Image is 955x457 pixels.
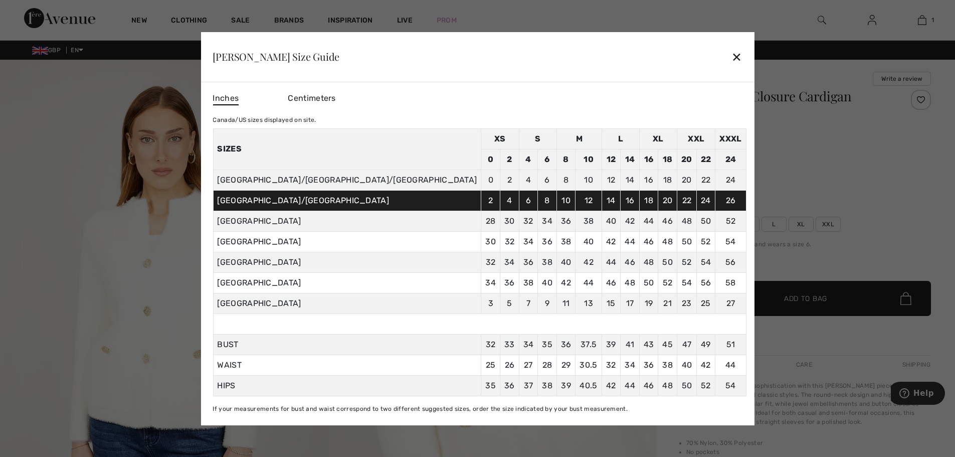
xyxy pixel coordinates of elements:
td: 23 [677,293,697,314]
td: 4 [519,170,538,190]
span: 40.5 [580,381,597,390]
span: 30.5 [580,360,597,370]
span: 47 [682,340,692,349]
td: 36 [556,211,576,231]
td: 14 [621,149,640,170]
span: 37 [524,381,533,390]
td: 52 [658,272,677,293]
span: 36 [561,340,571,349]
td: 30 [500,211,519,231]
td: S [519,128,556,149]
td: 40 [602,211,621,231]
td: 12 [602,170,621,190]
span: 49 [701,340,711,349]
td: 0 [481,149,500,170]
span: 39 [606,340,616,349]
td: 36 [538,231,557,252]
span: 40 [682,360,692,370]
td: 8 [556,170,576,190]
td: 4 [519,149,538,170]
td: 52 [696,231,715,252]
td: 5 [500,293,519,314]
span: 34 [625,360,635,370]
td: 34 [538,211,557,231]
td: 19 [639,293,658,314]
td: 44 [621,231,640,252]
td: 8 [538,190,557,211]
span: 41 [626,340,635,349]
td: 56 [715,252,746,272]
td: L [602,128,639,149]
span: 28 [542,360,552,370]
span: Help [23,7,43,16]
td: 58 [715,272,746,293]
td: 16 [639,170,658,190]
td: 32 [481,252,500,272]
td: XXXL [715,128,746,149]
td: 44 [602,252,621,272]
td: 22 [696,149,715,170]
td: 7 [519,293,538,314]
span: Inches [213,92,239,105]
td: M [556,128,602,149]
td: 21 [658,293,677,314]
td: 32 [500,231,519,252]
td: HIPS [213,375,481,396]
td: 2 [500,170,519,190]
span: 33 [504,340,515,349]
td: [GEOGRAPHIC_DATA] [213,252,481,272]
td: 48 [621,272,640,293]
td: 48 [639,252,658,272]
td: 34 [500,252,519,272]
td: 50 [677,231,697,252]
td: 38 [538,252,557,272]
td: 40 [538,272,557,293]
td: 56 [696,272,715,293]
td: 0 [481,170,500,190]
span: 38 [542,381,552,390]
td: 6 [538,149,557,170]
span: 52 [701,381,711,390]
td: 34 [519,231,538,252]
td: 34 [481,272,500,293]
span: 36 [504,381,515,390]
td: 50 [696,211,715,231]
td: 10 [556,190,576,211]
td: 22 [677,190,697,211]
td: 42 [556,272,576,293]
td: 40 [576,231,602,252]
span: 46 [644,381,654,390]
td: WAIST [213,355,481,375]
td: 2 [481,190,500,211]
td: 14 [621,170,640,190]
td: 30 [481,231,500,252]
td: 48 [658,231,677,252]
span: 45 [662,340,673,349]
span: 38 [662,360,673,370]
span: 44 [625,381,635,390]
td: 14 [602,190,621,211]
td: 44 [639,211,658,231]
td: 54 [677,272,697,293]
td: 54 [715,231,746,252]
td: 28 [481,211,500,231]
td: 4 [500,190,519,211]
td: BUST [213,334,481,355]
td: 16 [639,149,658,170]
span: 25 [486,360,496,370]
td: 50 [658,252,677,272]
td: XXL [677,128,715,149]
td: 32 [519,211,538,231]
td: 10 [576,170,602,190]
td: 46 [602,272,621,293]
td: 42 [621,211,640,231]
td: 15 [602,293,621,314]
div: If your measurements for bust and waist correspond to two different suggested sizes, order the si... [213,404,746,413]
td: 44 [576,272,602,293]
td: 18 [639,190,658,211]
span: 54 [725,381,736,390]
span: 35 [542,340,552,349]
td: 48 [677,211,697,231]
span: 50 [682,381,692,390]
td: [GEOGRAPHIC_DATA]/[GEOGRAPHIC_DATA] [213,190,481,211]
